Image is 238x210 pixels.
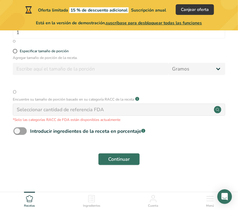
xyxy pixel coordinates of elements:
button: Continuar [98,153,140,165]
div: Oferta limitada [24,6,166,13]
p: Agregar tamaño de porción de la receta. [13,55,225,60]
span: Ingredientes [83,204,100,208]
span: Cuenta [148,204,158,208]
div: Especificar tamaño de porción [20,49,69,53]
div: O [13,39,225,44]
span: Recetas [24,204,35,208]
a: Ingredientes [83,192,100,208]
a: Cuenta [148,192,158,208]
span: suscríbase para desbloquear todas las funciones [106,20,202,26]
p: Encuentre su tamaño de porción basado en su categoría RACC de la receta [13,97,134,102]
span: Menú [206,204,214,208]
span: Suscripción anual [131,7,166,13]
div: Introducir ingredientes de la receta en porcentaje [30,128,145,135]
div: Seleccionar cantidad de referencia FDA [17,106,104,113]
a: Recetas [24,192,35,208]
span: O [13,88,225,96]
span: Está en la versión de demostración, [36,20,202,26]
p: *Solo las categorías RACC de FDA están disponibles actualmente [13,117,225,122]
span: Continuar [108,156,130,163]
button: Canjear oferta [176,4,214,15]
span: Canjear oferta [181,6,209,13]
input: Escribe aquí el tamaño de la porción [13,63,168,75]
div: Open Intercom Messenger [217,189,232,204]
span: 15 % de descuento adicional [69,7,129,13]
